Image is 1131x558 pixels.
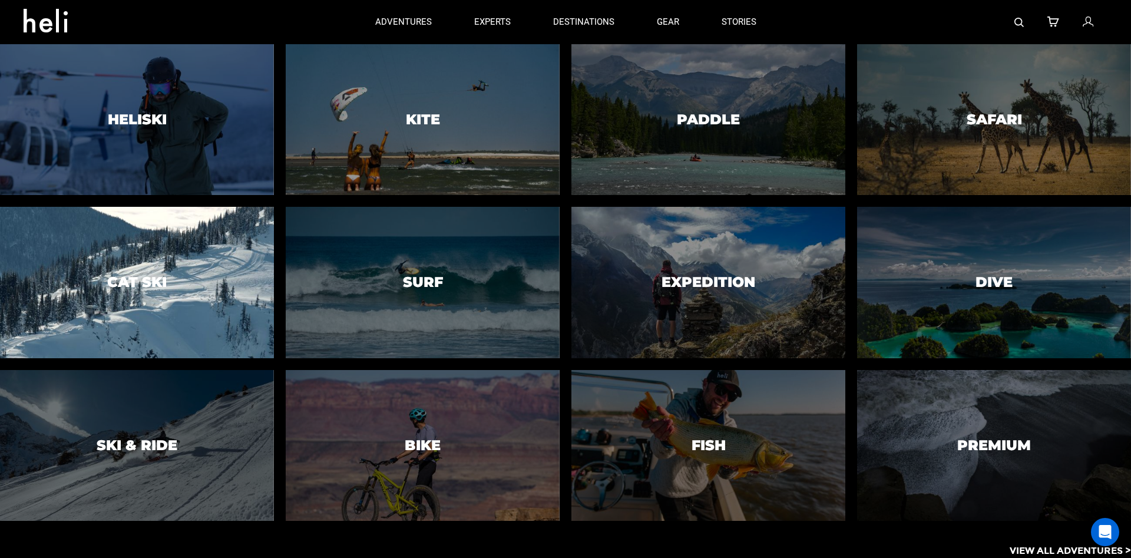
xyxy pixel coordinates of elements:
[474,16,511,28] p: experts
[406,112,440,127] h3: Kite
[108,112,167,127] h3: Heliski
[553,16,614,28] p: destinations
[1091,518,1119,546] div: Open Intercom Messenger
[405,438,441,453] h3: Bike
[677,112,740,127] h3: Paddle
[403,275,443,290] h3: Surf
[1010,544,1131,558] p: View All Adventures >
[662,275,755,290] h3: Expedition
[692,438,726,453] h3: Fish
[107,275,167,290] h3: Cat Ski
[375,16,432,28] p: adventures
[957,438,1031,453] h3: Premium
[1014,18,1024,27] img: search-bar-icon.svg
[975,275,1013,290] h3: Dive
[967,112,1022,127] h3: Safari
[97,438,177,453] h3: Ski & Ride
[857,370,1131,521] a: PremiumPremium image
